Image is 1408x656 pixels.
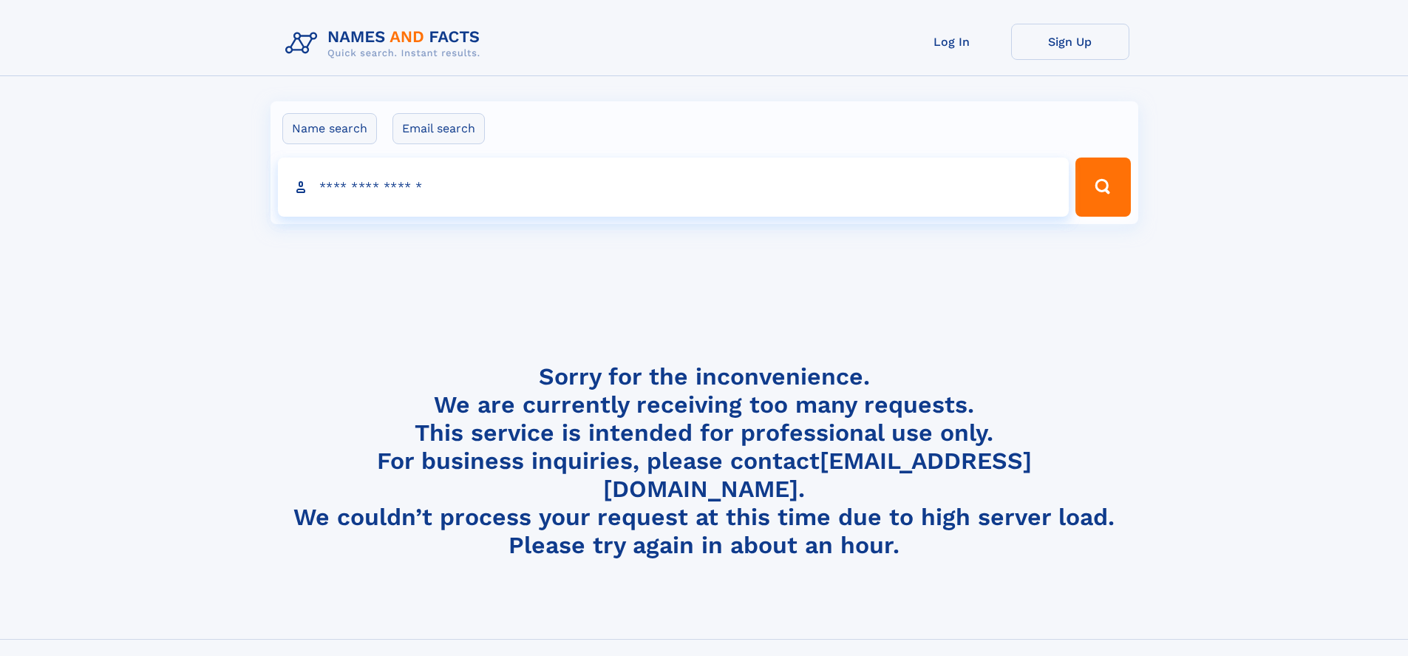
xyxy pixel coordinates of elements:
[603,447,1032,503] a: [EMAIL_ADDRESS][DOMAIN_NAME]
[279,24,492,64] img: Logo Names and Facts
[278,158,1069,217] input: search input
[893,24,1011,60] a: Log In
[392,113,485,144] label: Email search
[282,113,377,144] label: Name search
[279,362,1129,560] h4: Sorry for the inconvenience. We are currently receiving too many requests. This service is intend...
[1075,158,1130,217] button: Search Button
[1011,24,1129,60] a: Sign Up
